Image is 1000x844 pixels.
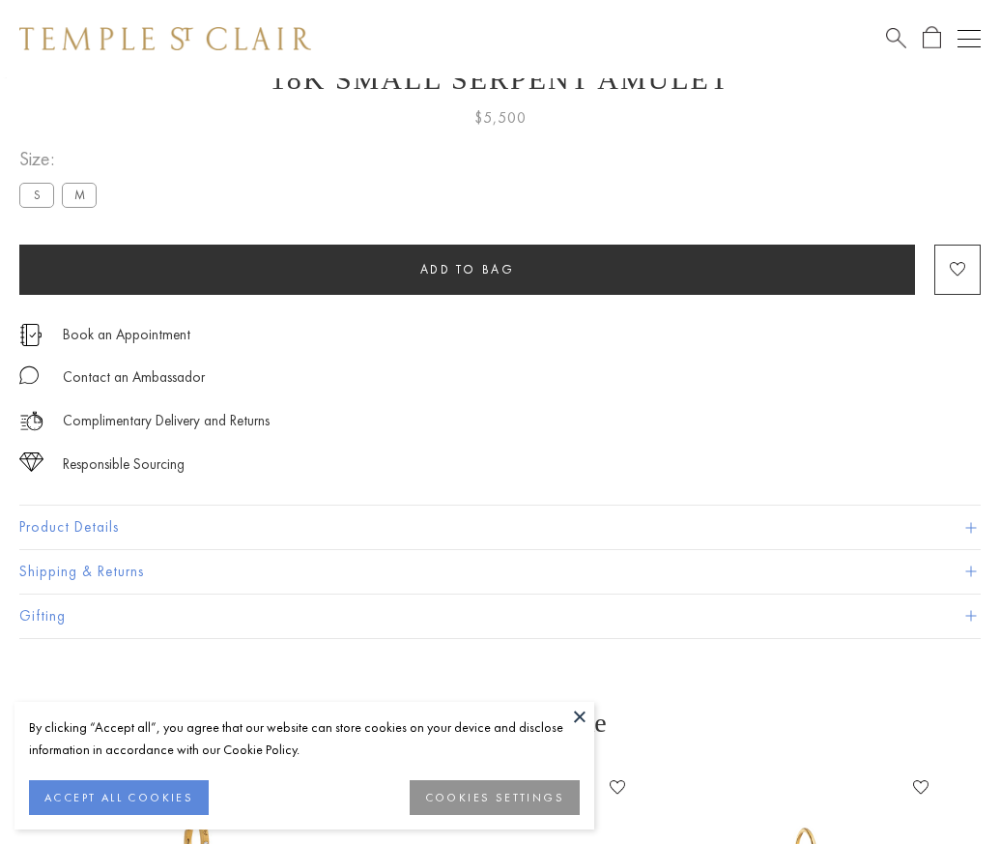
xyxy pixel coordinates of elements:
[19,550,981,594] button: Shipping & Returns
[63,409,270,433] p: Complimentary Delivery and Returns
[29,780,209,815] button: ACCEPT ALL COOKIES
[886,26,906,50] a: Search
[63,452,185,477] div: Responsible Sourcing
[62,183,97,207] label: M
[19,506,981,549] button: Product Details
[19,409,43,433] img: icon_delivery.svg
[19,365,39,385] img: MessageIcon-01_2.svg
[19,245,915,295] button: Add to bag
[19,63,981,96] h1: 18K Small Serpent Amulet
[29,716,580,761] div: By clicking “Accept all”, you agree that our website can store cookies on your device and disclos...
[19,143,104,175] span: Size:
[19,183,54,207] label: S
[63,324,190,345] a: Book an Appointment
[63,365,205,390] div: Contact an Ambassador
[474,105,527,131] span: $5,500
[923,26,941,50] a: Open Shopping Bag
[19,27,311,50] img: Temple St. Clair
[19,595,981,638] button: Gifting
[420,261,515,277] span: Add to bag
[957,27,981,50] button: Open navigation
[19,452,43,472] img: icon_sourcing.svg
[19,324,43,346] img: icon_appointment.svg
[410,780,580,815] button: COOKIES SETTINGS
